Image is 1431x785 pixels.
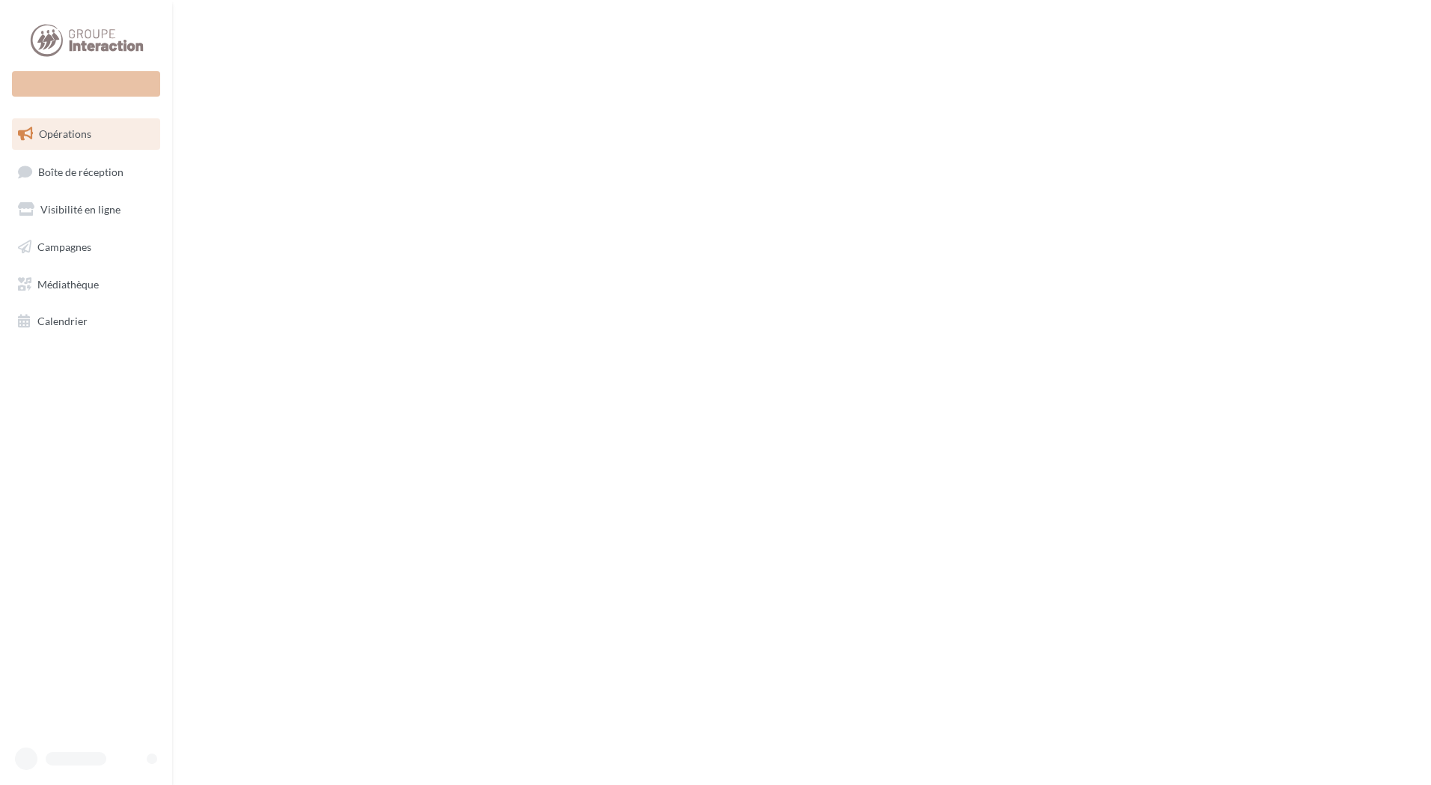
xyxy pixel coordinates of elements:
a: Campagnes [9,231,163,263]
span: Médiathèque [37,277,99,290]
a: Visibilité en ligne [9,194,163,225]
span: Calendrier [37,315,88,327]
span: Opérations [39,127,91,140]
span: Visibilité en ligne [40,203,120,216]
span: Boîte de réception [38,165,123,178]
span: Campagnes [37,240,91,253]
a: Opérations [9,118,163,150]
a: Boîte de réception [9,156,163,188]
a: Médiathèque [9,269,163,300]
a: Calendrier [9,306,163,337]
div: Nouvelle campagne [12,71,160,97]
